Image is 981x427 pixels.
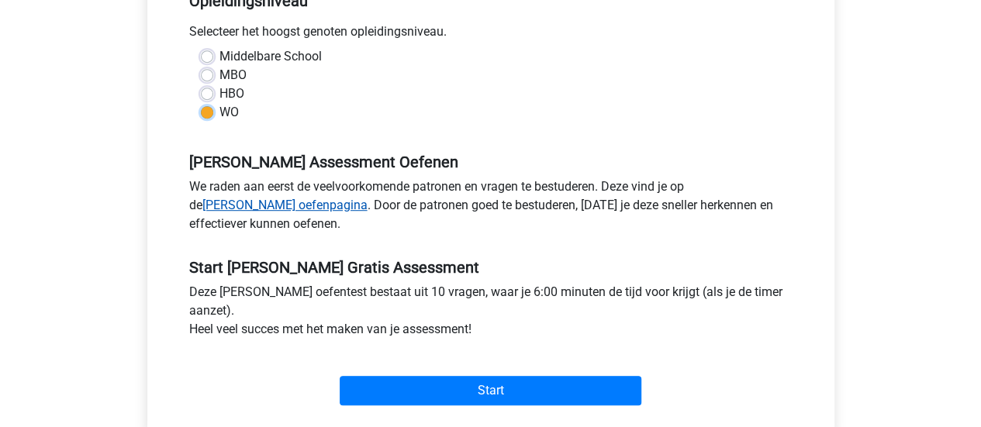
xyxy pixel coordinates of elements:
[178,283,804,345] div: Deze [PERSON_NAME] oefentest bestaat uit 10 vragen, waar je 6:00 minuten de tijd voor krijgt (als...
[178,22,804,47] div: Selecteer het hoogst genoten opleidingsniveau.
[219,103,239,122] label: WO
[219,66,247,84] label: MBO
[202,198,368,212] a: [PERSON_NAME] oefenpagina
[219,84,244,103] label: HBO
[189,258,793,277] h5: Start [PERSON_NAME] Gratis Assessment
[189,153,793,171] h5: [PERSON_NAME] Assessment Oefenen
[219,47,322,66] label: Middelbare School
[340,376,641,405] input: Start
[178,177,804,239] div: We raden aan eerst de veelvoorkomende patronen en vragen te bestuderen. Deze vind je op de . Door...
